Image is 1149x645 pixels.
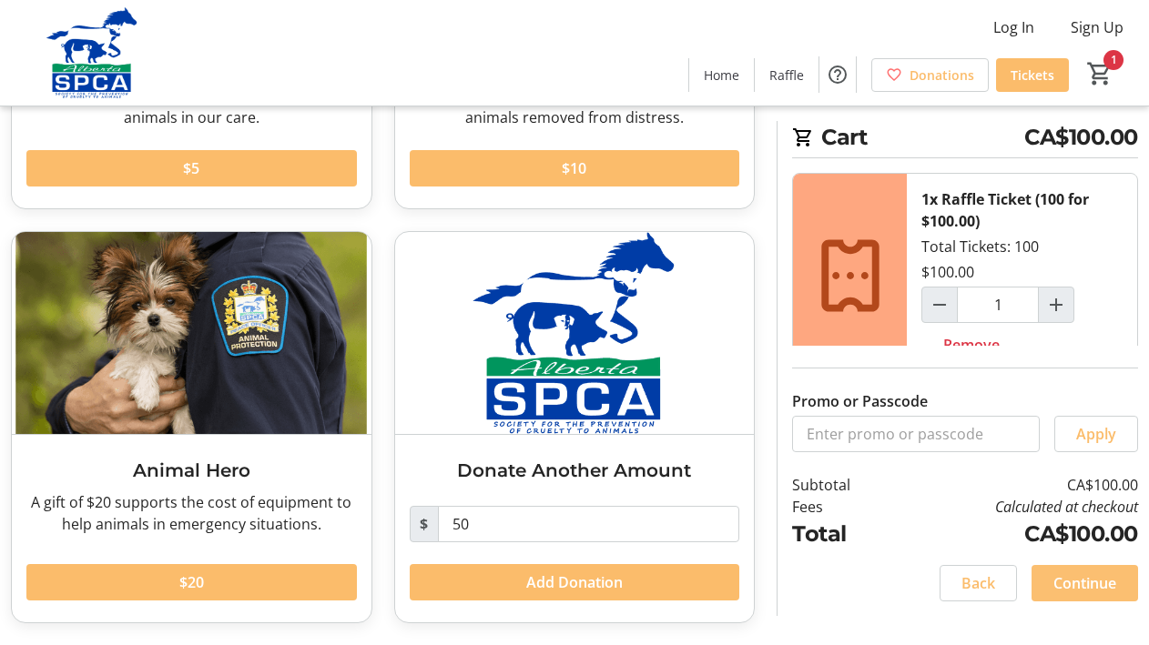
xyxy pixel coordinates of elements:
[769,66,804,85] span: Raffle
[1071,16,1124,38] span: Sign Up
[1024,121,1138,154] span: CA$100.00
[438,506,740,542] input: Donation Amount
[957,287,1039,323] input: Raffle Ticket (100 for $100.00) Quantity
[1076,423,1116,445] span: Apply
[979,13,1049,42] button: Log In
[183,157,199,179] span: $5
[921,261,974,283] div: $100.00
[871,58,989,92] a: Donations
[12,232,371,434] img: Animal Hero
[792,518,892,550] td: Total
[940,565,1017,601] button: Back
[410,457,740,484] h3: Donate Another Amount
[410,506,439,542] span: $
[943,334,1000,356] span: Remove
[26,564,357,600] button: $20
[996,58,1069,92] a: Tickets
[755,58,819,92] a: Raffle
[1053,572,1116,594] span: Continue
[1032,565,1138,601] button: Continue
[689,58,754,92] a: Home
[26,150,357,186] button: $5
[562,157,586,179] span: $10
[1083,57,1116,90] button: Cart
[892,518,1138,550] td: CA$100.00
[1056,13,1138,42] button: Sign Up
[792,121,1138,158] h2: Cart
[792,474,892,496] td: Subtotal
[792,496,892,518] td: Fees
[892,496,1138,518] td: Calculated at checkout
[961,572,995,594] span: Back
[526,571,623,593] span: Add Donation
[819,56,856,93] button: Help
[11,7,173,98] img: Alberta SPCA's Logo
[395,232,755,434] img: Donate Another Amount
[410,150,740,186] button: $10
[410,564,740,600] button: Add Donation
[26,457,357,484] h3: Animal Hero
[910,66,974,85] span: Donations
[792,416,1040,452] input: Enter promo or passcode
[922,287,957,322] button: Decrement by one
[792,390,928,412] label: Promo or Passcode
[1011,66,1054,85] span: Tickets
[921,188,1123,232] div: 1x Raffle Ticket (100 for $100.00)
[179,571,204,593] span: $20
[892,474,1138,496] td: CA$100.00
[921,327,1022,363] button: Remove
[26,491,357,535] div: A gift of $20 supports the cost of equipment to help animals in emergency situations.
[993,16,1034,38] span: Log In
[907,174,1137,378] div: Total Tickets: 100
[704,66,739,85] span: Home
[1054,416,1138,452] button: Apply
[1039,287,1073,322] button: Increment by one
